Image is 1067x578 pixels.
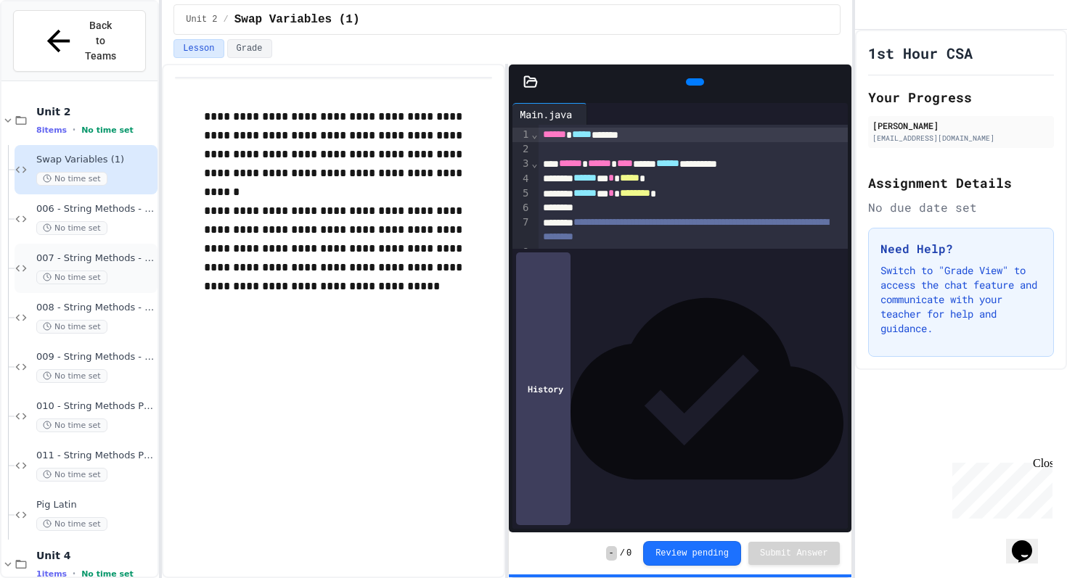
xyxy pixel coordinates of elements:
[173,39,224,58] button: Lesson
[1006,520,1052,563] iframe: chat widget
[6,6,100,92] div: Chat with us now!Close
[531,128,538,140] span: Fold line
[36,418,107,432] span: No time set
[234,11,360,28] span: Swap Variables (1)
[512,201,531,215] div: 6
[36,499,155,511] span: Pig Latin
[36,125,67,135] span: 8 items
[880,263,1042,336] p: Switch to "Grade View" to access the chat feature and communicate with your teacher for help and ...
[512,172,531,186] div: 4
[512,245,531,260] div: 8
[81,125,134,135] span: No time set
[36,517,107,531] span: No time set
[227,39,272,58] button: Grade
[36,369,107,383] span: No time set
[606,546,617,561] span: -
[36,351,155,363] span: 009 - String Methods - substring
[512,186,531,201] div: 5
[512,107,579,122] div: Main.java
[36,172,107,186] span: No time set
[36,320,107,334] span: No time set
[36,450,155,462] span: 011 - String Methods Practice 2
[36,468,107,482] span: No time set
[36,271,107,284] span: No time set
[224,14,229,25] span: /
[872,133,1050,144] div: [EMAIL_ADDRESS][DOMAIN_NAME]
[643,541,741,566] button: Review pending
[947,457,1052,519] iframe: chat widget
[748,542,840,565] button: Submit Answer
[872,119,1050,132] div: [PERSON_NAME]
[531,157,538,169] span: Fold line
[880,240,1042,257] h3: Need Help?
[868,199,1054,216] div: No due date set
[512,157,531,171] div: 3
[512,103,587,125] div: Main.java
[512,215,531,245] div: 7
[626,548,631,559] span: 0
[868,173,1054,193] h2: Assignment Details
[512,142,531,157] div: 2
[36,549,155,562] span: Unit 4
[36,302,155,314] span: 008 - String Methods - indexOf
[516,252,571,525] div: History
[36,105,155,118] span: Unit 2
[868,43,973,63] h1: 1st Hour CSA
[13,10,146,72] button: Back to Teams
[73,124,75,136] span: •
[512,128,531,142] div: 1
[36,203,155,215] span: 006 - String Methods - Length
[760,548,828,559] span: Submit Answer
[36,221,107,235] span: No time set
[620,548,625,559] span: /
[186,14,217,25] span: Unit 2
[36,400,155,413] span: 010 - String Methods Practice 1
[36,154,155,166] span: Swap Variables (1)
[84,18,118,64] span: Back to Teams
[868,87,1054,107] h2: Your Progress
[36,252,155,265] span: 007 - String Methods - charAt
